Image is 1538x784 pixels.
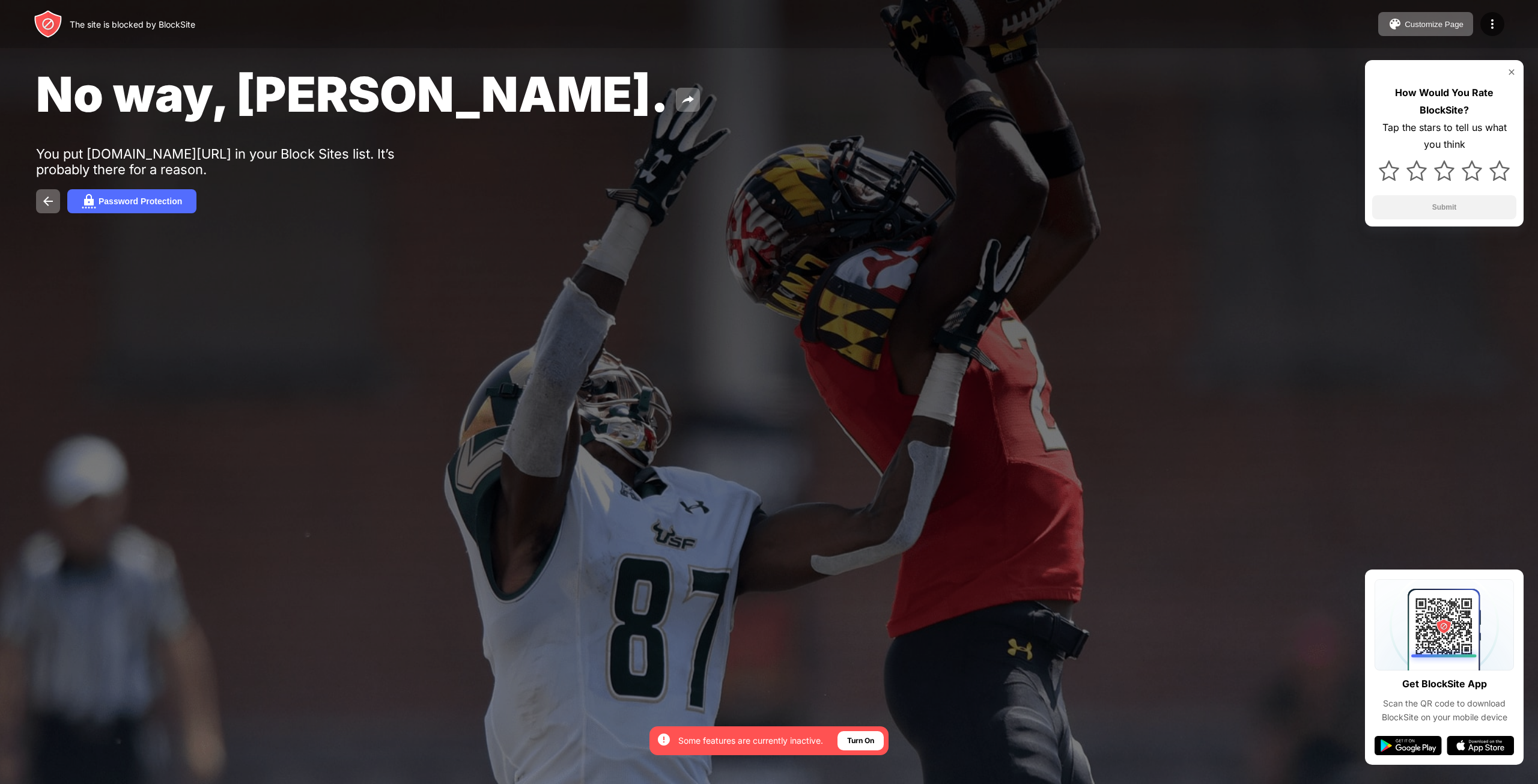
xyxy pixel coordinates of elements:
[67,189,196,213] button: Password Protection
[70,19,195,29] div: The site is blocked by BlockSite
[657,732,671,747] img: error-circle-white.svg
[1406,160,1427,181] img: star.svg
[1388,17,1402,31] img: pallet.svg
[1378,12,1473,36] button: Customize Page
[678,735,823,747] div: Some features are currently inactive.
[1375,697,1514,724] div: Scan the QR code to download BlockSite on your mobile device
[681,93,695,107] img: share.svg
[1372,195,1516,219] button: Submit
[82,194,96,208] img: password.svg
[1447,736,1514,755] img: app-store.svg
[1372,119,1516,154] div: Tap the stars to tell us what you think
[1485,17,1500,31] img: menu-icon.svg
[36,146,407,177] div: You put [DOMAIN_NAME][URL] in your Block Sites list. It’s probably there for a reason.
[1405,20,1464,29] div: Customize Page
[1379,160,1399,181] img: star.svg
[1372,84,1516,119] div: How Would You Rate BlockSite?
[1489,160,1510,181] img: star.svg
[99,196,182,206] div: Password Protection
[34,10,62,38] img: header-logo.svg
[41,194,55,208] img: back.svg
[1434,160,1454,181] img: star.svg
[36,65,669,123] span: No way, [PERSON_NAME].
[847,735,874,747] div: Turn On
[1375,736,1442,755] img: google-play.svg
[1507,67,1516,77] img: rate-us-close.svg
[1402,675,1487,693] div: Get BlockSite App
[1462,160,1482,181] img: star.svg
[1375,579,1514,670] img: qrcode.svg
